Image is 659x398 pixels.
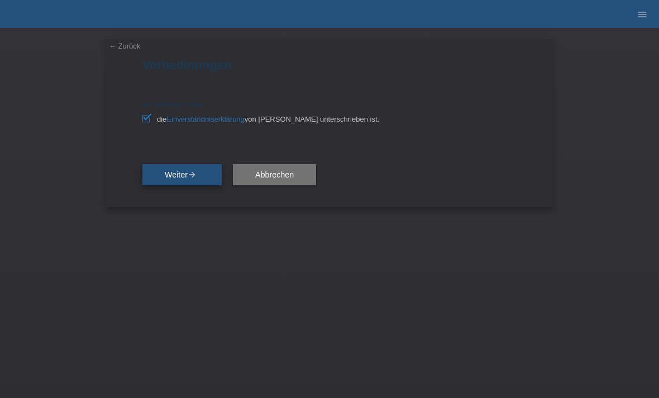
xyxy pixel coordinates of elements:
[188,170,197,179] i: arrow_forward
[166,115,244,123] a: Einverständniserklärung
[142,115,517,123] label: die von [PERSON_NAME] unterschrieben ist.
[142,164,222,185] button: Weiterarrow_forward
[637,9,648,20] i: menu
[109,42,140,50] a: ← Zurück
[142,58,517,72] h1: Vorbedinungen
[165,170,199,179] span: Weiter
[255,170,294,179] span: Abbrechen
[142,100,517,123] div: Ich bestätige, dass
[631,11,653,17] a: menu
[233,164,316,185] button: Abbrechen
